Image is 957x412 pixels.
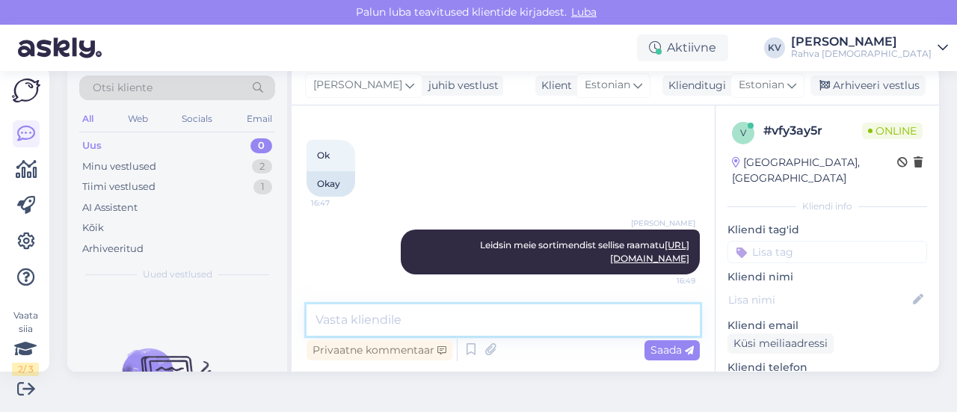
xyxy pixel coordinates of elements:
[740,127,746,138] span: v
[307,340,452,360] div: Privaatne kommentaar
[252,159,272,174] div: 2
[764,37,785,58] div: KV
[650,343,694,357] span: Saada
[422,78,499,93] div: juhib vestlust
[862,123,923,139] span: Online
[662,78,726,93] div: Klienditugi
[125,109,151,129] div: Web
[313,77,402,93] span: [PERSON_NAME]
[727,222,927,238] p: Kliendi tag'id
[732,155,897,186] div: [GEOGRAPHIC_DATA], [GEOGRAPHIC_DATA]
[763,122,862,140] div: # vfy3ay5r
[535,78,572,93] div: Klient
[79,109,96,129] div: All
[727,318,927,333] p: Kliendi email
[179,109,215,129] div: Socials
[12,363,39,376] div: 2 / 3
[727,200,927,213] div: Kliendi info
[728,292,910,308] input: Lisa nimi
[810,76,926,96] div: Arhiveeri vestlus
[791,36,932,48] div: [PERSON_NAME]
[82,179,156,194] div: Tiimi vestlused
[727,269,927,285] p: Kliendi nimi
[727,241,927,263] input: Lisa tag
[727,360,927,375] p: Kliendi telefon
[253,179,272,194] div: 1
[317,150,330,161] span: Ok
[311,197,367,209] span: 16:47
[82,200,138,215] div: AI Assistent
[585,77,630,93] span: Estonian
[82,138,102,153] div: Uus
[12,309,39,376] div: Vaata siia
[93,80,153,96] span: Otsi kliente
[791,36,948,60] a: [PERSON_NAME]Rahva [DEMOGRAPHIC_DATA]
[244,109,275,129] div: Email
[82,221,104,236] div: Kõik
[82,242,144,256] div: Arhiveeritud
[631,218,695,229] span: [PERSON_NAME]
[143,268,212,281] span: Uued vestlused
[480,239,689,264] span: Leidsin meie sortimendist sellise raamatu
[12,79,40,102] img: Askly Logo
[567,5,601,19] span: Luba
[82,159,156,174] div: Minu vestlused
[639,275,695,286] span: 16:49
[791,48,932,60] div: Rahva [DEMOGRAPHIC_DATA]
[739,77,784,93] span: Estonian
[727,333,834,354] div: Küsi meiliaadressi
[637,34,728,61] div: Aktiivne
[250,138,272,153] div: 0
[307,171,355,197] div: Okay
